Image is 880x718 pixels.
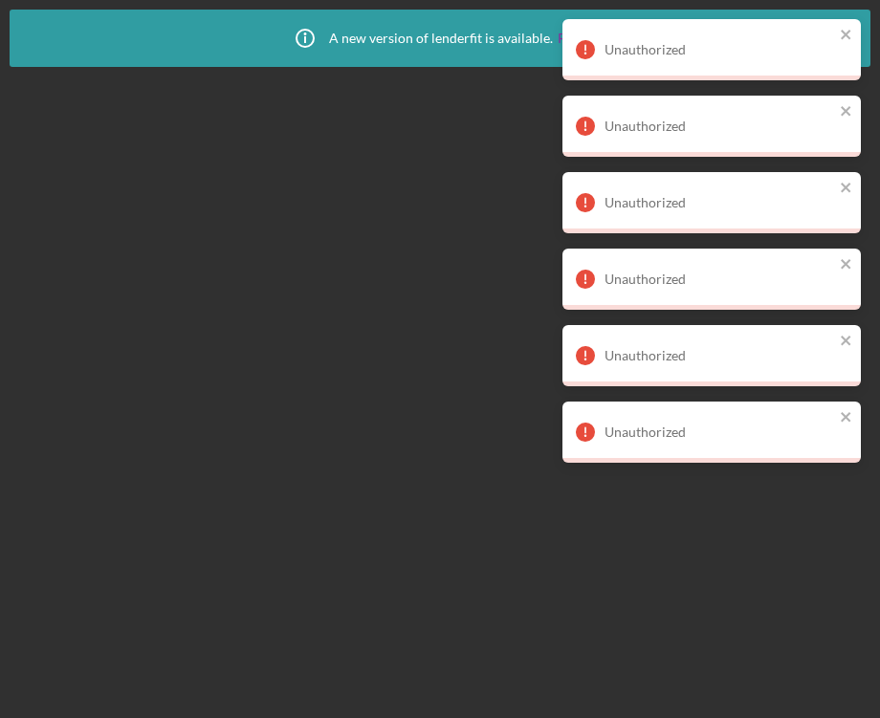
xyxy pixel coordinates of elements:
div: Unauthorized [605,119,834,134]
button: close [840,103,853,121]
button: close [840,180,853,198]
a: Reload [558,31,599,46]
button: close [840,409,853,427]
div: Unauthorized [605,272,834,287]
div: Unauthorized [605,424,834,440]
div: A new version of lenderfit is available. [281,14,599,62]
button: close [840,256,853,274]
div: Unauthorized [605,195,834,210]
button: close [840,333,853,351]
button: close [840,27,853,45]
div: Unauthorized [605,348,834,363]
div: Unauthorized [605,42,834,57]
